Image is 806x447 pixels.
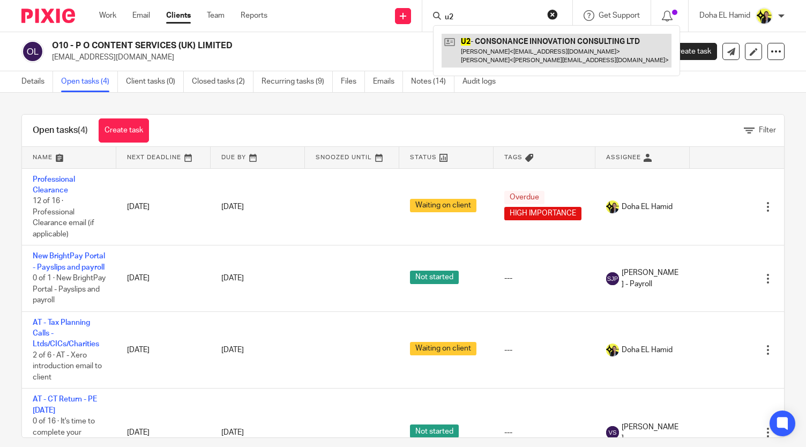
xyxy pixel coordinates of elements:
[116,168,211,245] td: [DATE]
[33,125,88,136] h1: Open tasks
[606,272,619,285] img: svg%3E
[78,126,88,135] span: (4)
[116,245,211,311] td: [DATE]
[221,203,244,211] span: [DATE]
[241,10,267,21] a: Reports
[316,154,372,160] span: Snoozed Until
[504,427,585,438] div: ---
[166,10,191,21] a: Clients
[606,426,619,439] img: svg%3E
[606,200,619,213] img: Doha-Starbridge.jpg
[622,267,679,289] span: [PERSON_NAME] - Payroll
[33,319,99,348] a: AT - Tax Planning Calls - Ltds/CICs/Charities
[21,71,53,92] a: Details
[33,176,75,194] a: Professional Clearance
[33,352,102,381] span: 2 of 6 · AT - Xero introduction email to client
[756,8,773,25] img: Doha-Starbridge.jpg
[599,12,640,19] span: Get Support
[221,346,244,354] span: [DATE]
[411,71,454,92] a: Notes (14)
[606,344,619,356] img: Doha-Starbridge.jpg
[33,252,105,271] a: New BrightPay Portal - Payslips and payroll
[759,126,776,134] span: Filter
[99,118,149,143] a: Create task
[410,342,476,355] span: Waiting on client
[655,43,717,60] a: Create task
[504,345,585,355] div: ---
[33,197,94,238] span: 12 of 16 · Professional Clearance email (if applicable)
[410,424,459,438] span: Not started
[504,207,581,220] span: HIGH IMPORTANCE
[192,71,253,92] a: Closed tasks (2)
[410,154,437,160] span: Status
[373,71,403,92] a: Emails
[116,311,211,389] td: [DATE]
[33,396,97,414] a: AT - CT Return - PE [DATE]
[262,71,333,92] a: Recurring tasks (9)
[444,13,540,23] input: Search
[99,10,116,21] a: Work
[462,71,504,92] a: Audit logs
[622,202,673,212] span: Doha EL Hamid
[52,52,639,63] p: [EMAIL_ADDRESS][DOMAIN_NAME]
[504,191,544,204] span: Overdue
[132,10,150,21] a: Email
[207,10,225,21] a: Team
[410,271,459,284] span: Not started
[622,345,673,355] span: Doha EL Hamid
[21,9,75,23] img: Pixie
[33,274,106,304] span: 0 of 1 · New BrightPay Portal - Payslips and payroll
[221,275,244,282] span: [DATE]
[504,273,585,284] div: ---
[547,9,558,20] button: Clear
[52,40,521,51] h2: O10 - P O CONTENT SERVICES (UK) LIMITED
[341,71,365,92] a: Files
[21,40,44,63] img: svg%3E
[221,429,244,436] span: [DATE]
[504,154,523,160] span: Tags
[126,71,184,92] a: Client tasks (0)
[622,422,679,444] span: [PERSON_NAME]
[699,10,750,21] p: Doha EL Hamid
[410,199,476,212] span: Waiting on client
[61,71,118,92] a: Open tasks (4)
